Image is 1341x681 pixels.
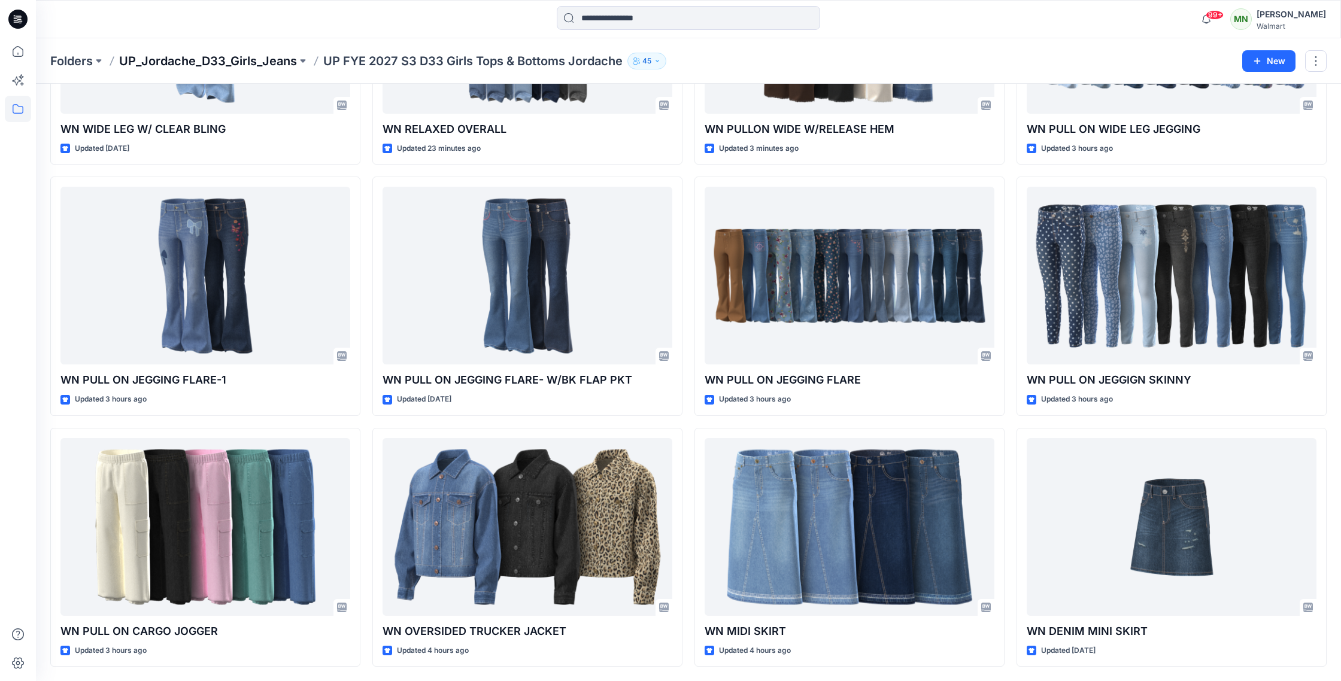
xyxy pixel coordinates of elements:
[75,142,129,155] p: Updated [DATE]
[50,53,93,69] a: Folders
[397,142,481,155] p: Updated 23 minutes ago
[627,53,666,69] button: 45
[719,644,791,657] p: Updated 4 hours ago
[1027,372,1316,388] p: WN PULL ON JEGGIGN SKINNY
[1257,22,1326,31] div: Walmart
[705,121,994,138] p: WN PULLON WIDE W/RELEASE HEM
[383,121,672,138] p: WN RELAXED OVERALL
[1242,50,1296,72] button: New
[383,187,672,364] a: WN PULL ON JEGGING FLARE- W/BK FLAP PKT
[1027,438,1316,616] a: WN DENIM MINI SKIRT
[60,438,350,616] a: WN PULL ON CARGO JOGGER
[323,53,623,69] p: UP FYE 2027 S3 D33 Girls Tops & Bottoms Jordache
[383,623,672,640] p: WN OVERSIDED TRUCKER JACKET
[1041,393,1113,406] p: Updated 3 hours ago
[642,54,651,68] p: 45
[383,438,672,616] a: WN OVERSIDED TRUCKER JACKET
[1027,121,1316,138] p: WN PULL ON WIDE LEG JEGGING
[705,623,994,640] p: WN MIDI SKIRT
[119,53,297,69] a: UP_Jordache_D33_Girls_Jeans
[719,393,791,406] p: Updated 3 hours ago
[1027,623,1316,640] p: WN DENIM MINI SKIRT
[1027,187,1316,364] a: WN PULL ON JEGGIGN SKINNY
[1041,644,1096,657] p: Updated [DATE]
[75,393,147,406] p: Updated 3 hours ago
[60,121,350,138] p: WN WIDE LEG W/ CLEAR BLING
[1206,10,1224,20] span: 99+
[1041,142,1113,155] p: Updated 3 hours ago
[60,187,350,364] a: WN PULL ON JEGGING FLARE-1
[60,372,350,388] p: WN PULL ON JEGGING FLARE-1
[705,187,994,364] a: WN PULL ON JEGGING FLARE
[1257,7,1326,22] div: [PERSON_NAME]
[383,372,672,388] p: WN PULL ON JEGGING FLARE- W/BK FLAP PKT
[705,372,994,388] p: WN PULL ON JEGGING FLARE
[719,142,799,155] p: Updated 3 minutes ago
[75,644,147,657] p: Updated 3 hours ago
[397,644,469,657] p: Updated 4 hours ago
[397,393,451,406] p: Updated [DATE]
[1230,8,1252,30] div: MN
[60,623,350,640] p: WN PULL ON CARGO JOGGER
[705,438,994,616] a: WN MIDI SKIRT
